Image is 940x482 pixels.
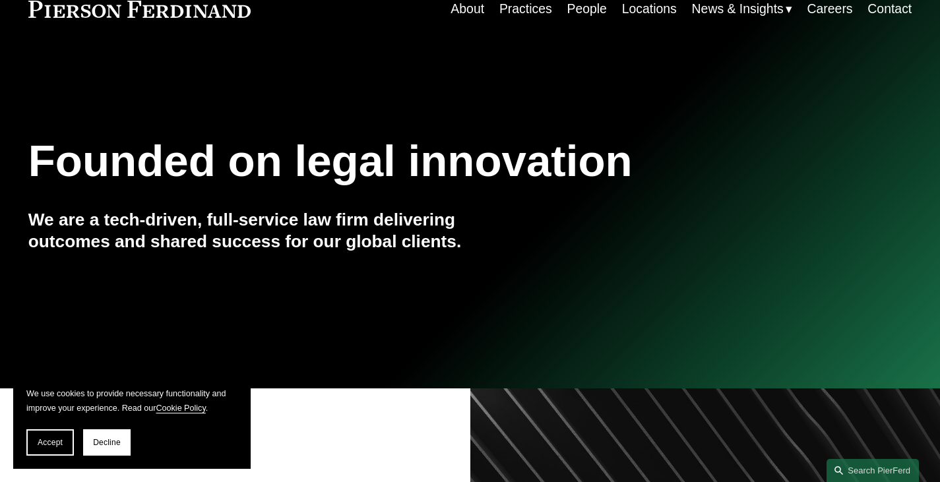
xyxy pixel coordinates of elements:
[28,209,470,253] h4: We are a tech-driven, full-service law firm delivering outcomes and shared success for our global...
[156,404,205,413] a: Cookie Policy
[38,438,63,447] span: Accept
[83,429,131,456] button: Decline
[28,136,765,187] h1: Founded on legal innovation
[26,429,74,456] button: Accept
[827,459,919,482] a: Search this site
[13,373,251,469] section: Cookie banner
[26,386,237,416] p: We use cookies to provide necessary functionality and improve your experience. Read our .
[93,438,121,447] span: Decline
